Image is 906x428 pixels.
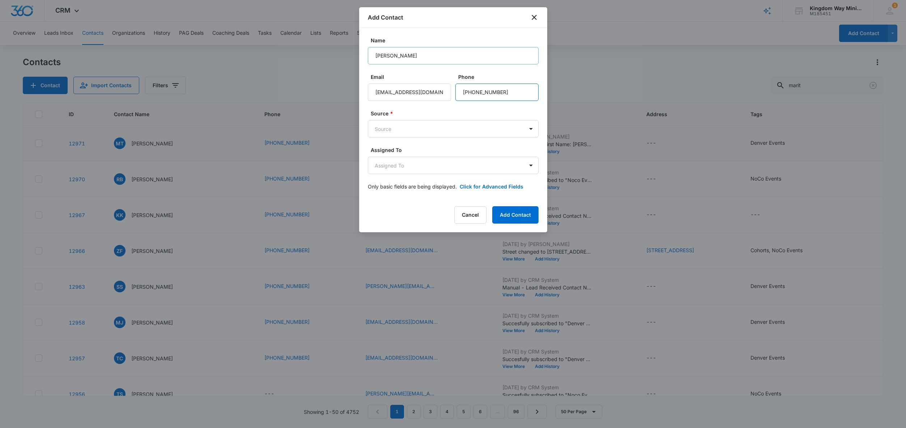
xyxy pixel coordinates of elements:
[455,84,539,101] input: Phone
[454,206,486,224] button: Cancel
[368,183,457,190] p: Only basic fields are being displayed.
[368,13,403,22] h1: Add Contact
[371,37,541,44] label: Name
[460,183,523,190] button: Click for Advanced Fields
[530,13,539,22] button: close
[371,73,454,81] label: Email
[492,206,539,224] button: Add Contact
[371,110,541,117] label: Source
[458,73,541,81] label: Phone
[371,146,541,154] label: Assigned To
[368,84,451,101] input: Email
[368,47,539,64] input: Name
